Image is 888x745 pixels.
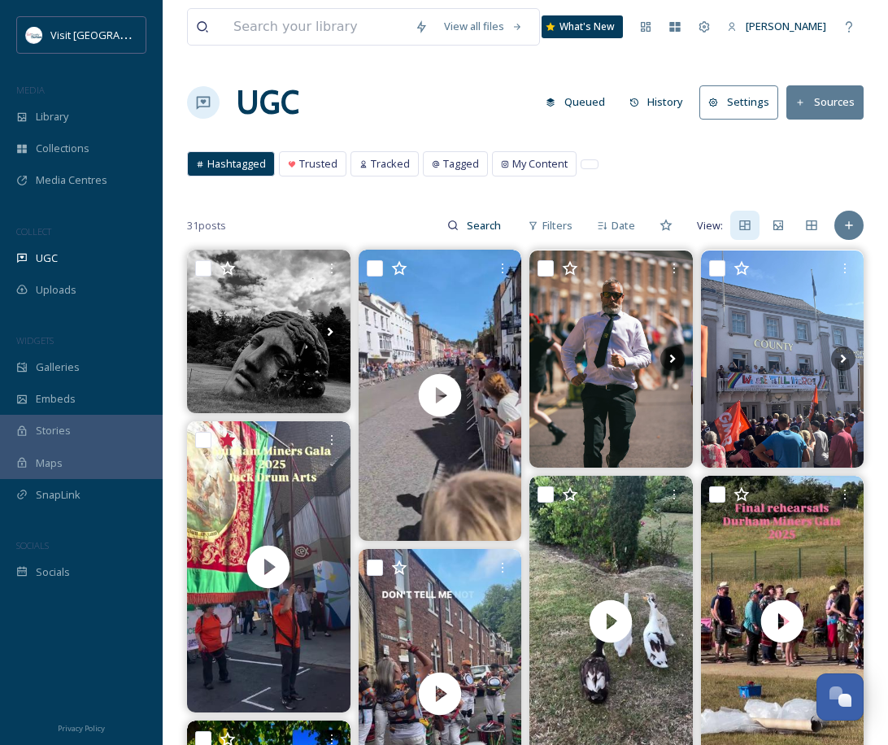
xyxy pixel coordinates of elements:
[697,218,723,233] span: View:
[443,156,479,172] span: Tagged
[746,19,826,33] span: [PERSON_NAME]
[358,250,521,540] video: At the Gala, videos like this really capture the staggering growth the band has had over the last...
[542,218,572,233] span: Filters
[699,85,778,119] button: Settings
[187,421,350,712] img: thumbnail
[542,15,623,38] a: What's New
[621,86,700,118] a: History
[459,209,511,242] input: Search
[225,9,407,45] input: Search your library
[36,172,107,188] span: Media Centres
[187,218,226,233] span: 31 posts
[371,156,410,172] span: Tracked
[36,423,71,438] span: Stories
[16,84,45,96] span: MEDIA
[529,251,693,468] img: Great to see our friend westoebrassband taking part in the Annual game of invisible cricket! durh...
[16,334,54,346] span: WIDGETS
[36,487,81,503] span: SnapLink
[538,86,621,118] a: Queued
[786,85,864,119] button: Sources
[699,85,786,119] a: Settings
[816,673,864,721] button: Open Chat
[26,27,42,43] img: 1680077135441.jpeg
[187,421,350,712] video: On parade at Durham Miners Gala! Celebrating North East Miners and their families #durhamminersga...
[36,391,76,407] span: Embeds
[16,539,49,551] span: SOCIALS
[701,251,864,468] img: This weekend we celebrated a proud tradition that brings generations together. Thank you to all w...
[36,141,89,156] span: Collections
[436,11,531,42] a: View all files
[187,250,350,413] img: It’s not so grim up north! #durhamminersgala #newcastle #shildontrainmuseum #railways #historicra...
[612,218,635,233] span: Date
[58,723,105,734] span: Privacy Policy
[50,27,176,42] span: Visit [GEOGRAPHIC_DATA]
[36,359,80,375] span: Galleries
[719,11,834,42] a: [PERSON_NAME]
[207,156,266,172] span: Hashtagged
[621,86,692,118] button: History
[299,156,337,172] span: Trusted
[36,564,70,580] span: Socials
[36,251,58,266] span: UGC
[538,86,613,118] button: Queued
[58,717,105,737] a: Privacy Policy
[16,225,51,237] span: COLLECT
[36,109,68,124] span: Library
[36,455,63,471] span: Maps
[36,282,76,298] span: Uploads
[358,250,521,540] img: thumbnail
[512,156,568,172] span: My Content
[236,78,299,127] a: UGC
